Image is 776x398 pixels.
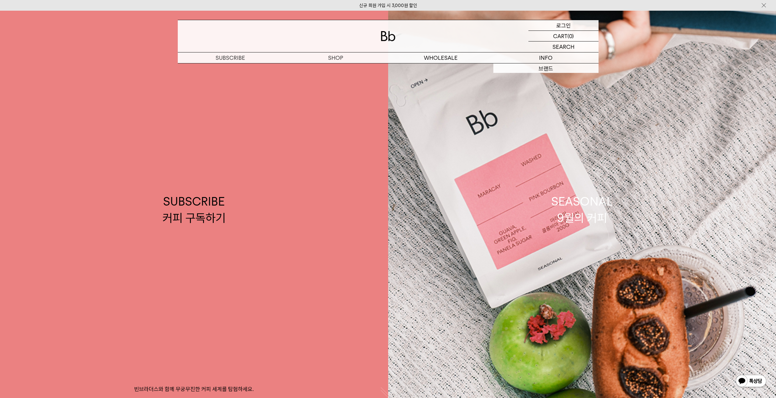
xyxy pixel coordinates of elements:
[388,52,493,63] p: WHOLESALE
[528,31,599,41] a: CART (0)
[359,3,417,8] a: 신규 회원 가입 시 3,000원 할인
[735,374,767,389] img: 카카오톡 채널 1:1 채팅 버튼
[567,31,574,41] p: (0)
[493,63,599,74] a: 브랜드
[493,52,599,63] p: INFO
[283,52,388,63] a: SHOP
[551,193,613,226] div: SEASONAL 9월의 커피
[528,20,599,31] a: 로그인
[556,20,571,30] p: 로그인
[381,31,395,41] img: 로고
[552,41,574,52] p: SEARCH
[553,31,567,41] p: CART
[178,52,283,63] a: SUBSCRIBE
[163,193,226,226] div: SUBSCRIBE 커피 구독하기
